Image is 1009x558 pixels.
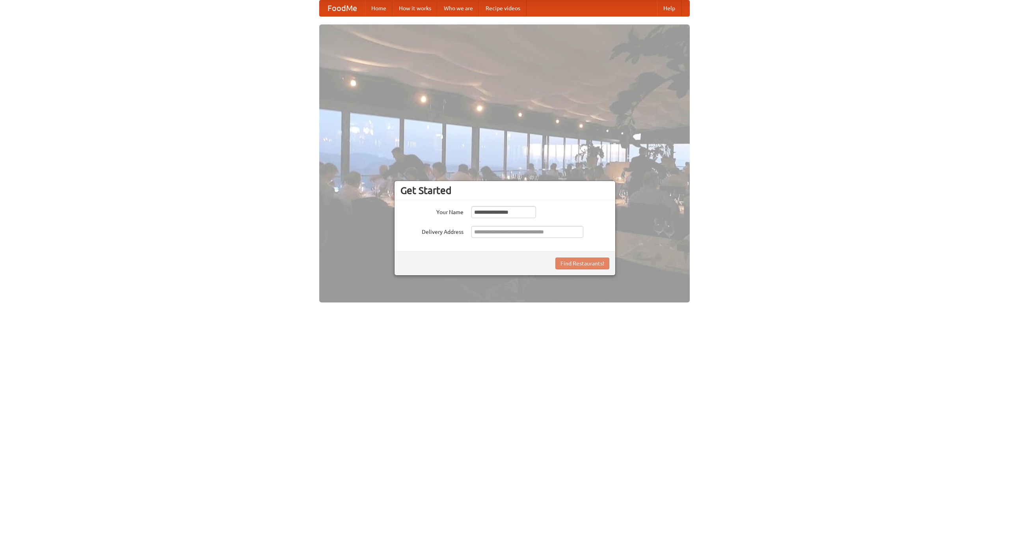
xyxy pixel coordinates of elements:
a: Help [657,0,681,16]
a: Who we are [437,0,479,16]
a: Recipe videos [479,0,527,16]
a: FoodMe [320,0,365,16]
h3: Get Started [400,185,609,196]
a: Home [365,0,393,16]
a: How it works [393,0,437,16]
label: Delivery Address [400,226,464,236]
label: Your Name [400,206,464,216]
button: Find Restaurants! [555,258,609,269]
